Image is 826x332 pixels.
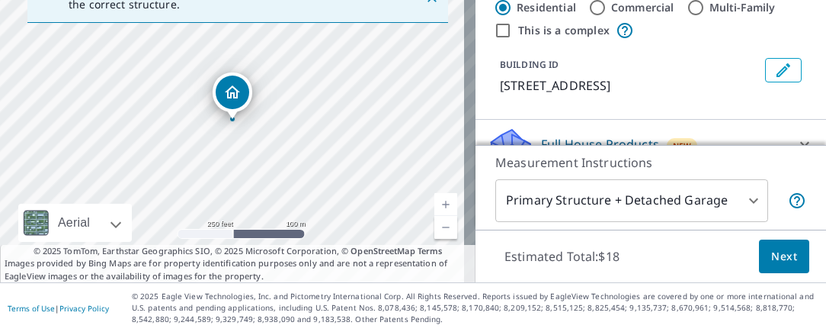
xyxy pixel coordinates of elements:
[495,179,768,222] div: Primary Structure + Detached Garage
[8,303,55,314] a: Terms of Use
[495,153,806,172] p: Measurement Instructions
[500,76,759,95] p: [STREET_ADDRESS]
[34,245,443,258] span: © 2025 TomTom, Earthstar Geographics SIO, © 2025 Microsoft Corporation, ©
[541,135,659,153] p: Full House Products
[18,204,132,242] div: Aerial
[59,303,109,314] a: Privacy Policy
[759,240,809,274] button: Next
[132,291,818,325] p: © 2025 Eagle View Technologies, Inc. and Pictometry International Corp. All Rights Reserved. Repo...
[500,58,559,71] p: BUILDING ID
[8,304,109,313] p: |
[434,193,457,216] a: Current Level 17, Zoom In
[788,192,806,210] span: Your report will include the primary structure and a detached garage if one exists.
[518,23,610,38] label: This is a complex
[351,245,415,256] a: OpenStreetMap
[765,58,802,82] button: Edit building 1
[213,73,252,120] div: Dropped pin, building 1, Residential property, 7961 SW 30th St Davie, FL 33328
[492,240,632,273] p: Estimated Total: $18
[488,126,814,163] div: Full House ProductsNew
[434,216,457,239] a: Current Level 17, Zoom Out
[771,247,797,266] span: Next
[418,245,443,256] a: Terms
[673,140,692,152] span: New
[53,204,94,242] div: Aerial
